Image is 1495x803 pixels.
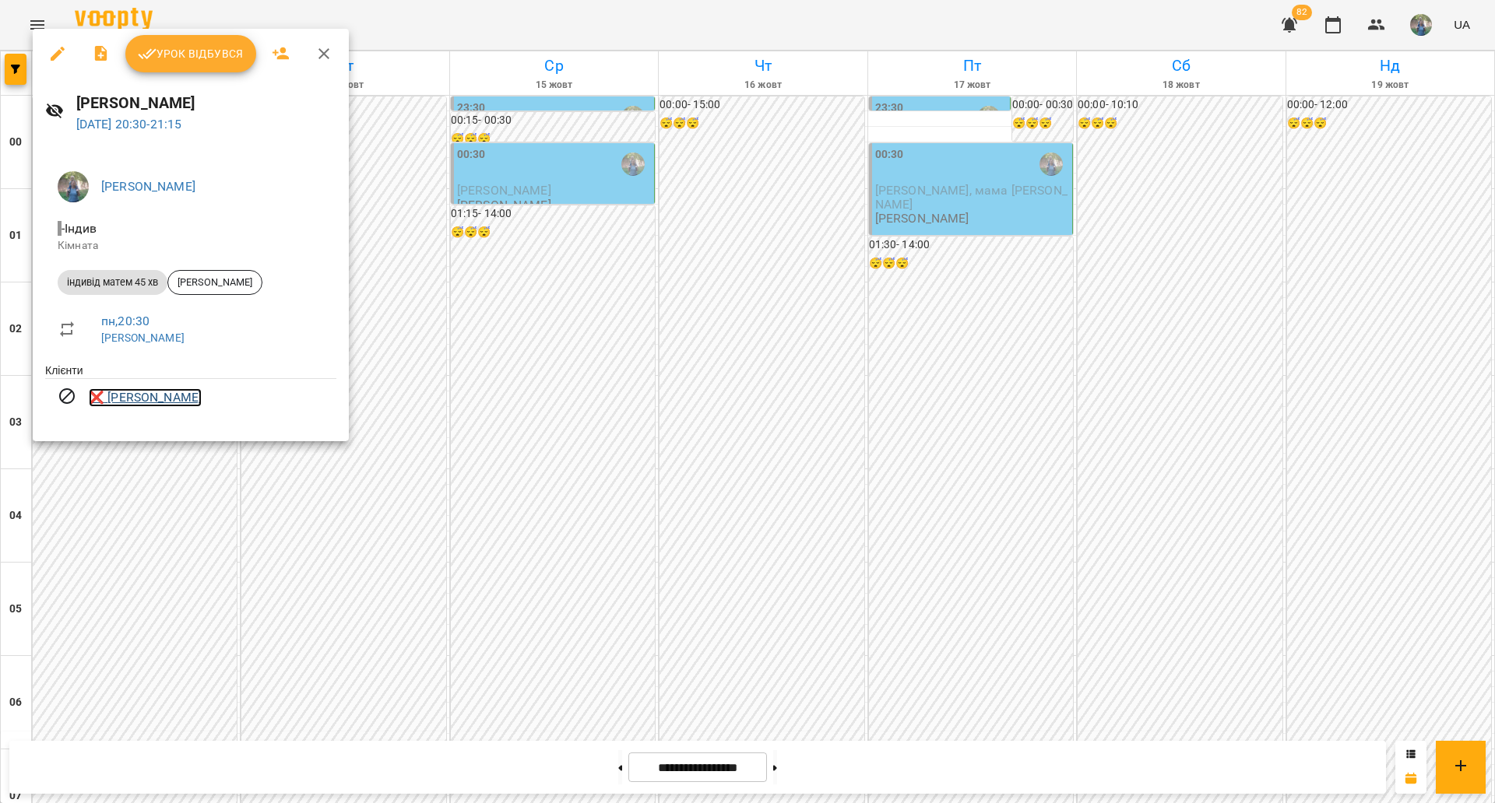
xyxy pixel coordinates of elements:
img: de1e453bb906a7b44fa35c1e57b3518e.jpg [58,171,89,202]
span: Урок відбувся [138,44,244,63]
a: [DATE] 20:30-21:15 [76,117,182,131]
span: - Індив [58,221,100,236]
a: [PERSON_NAME] [101,331,185,344]
svg: Візит скасовано [58,387,76,405]
a: пн , 20:30 [101,314,149,328]
a: [PERSON_NAME] [101,179,195,194]
div: [PERSON_NAME] [167,270,262,295]
button: Урок відбувся [125,35,256,72]
span: [PERSON_NAME] [168,275,262,289]
ul: Клієнти [45,363,336,423]
h6: [PERSON_NAME] [76,91,336,115]
span: індивід матем 45 хв [58,275,167,289]
a: ❌ [PERSON_NAME] [89,388,202,407]
p: Кімната [58,238,324,254]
